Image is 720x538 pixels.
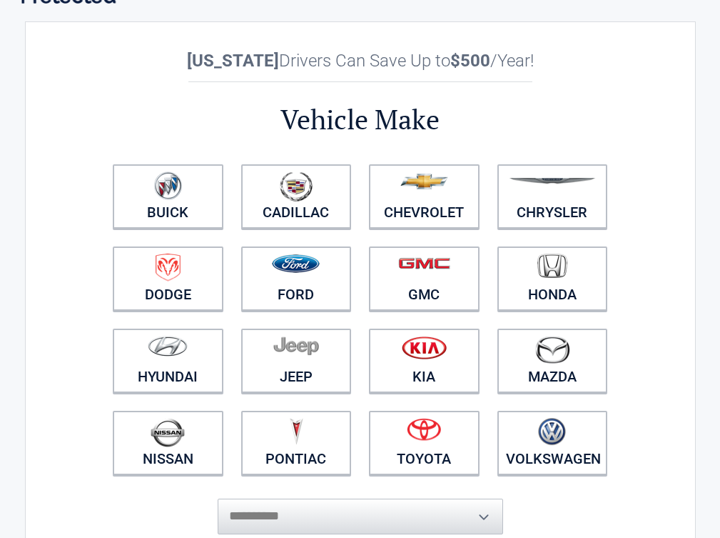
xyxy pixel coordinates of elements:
[537,254,567,279] img: honda
[113,164,223,229] a: Buick
[400,174,448,189] img: chevrolet
[369,164,480,229] a: Chevrolet
[187,51,279,71] b: [US_STATE]
[241,246,352,311] a: Ford
[241,329,352,393] a: Jeep
[497,246,608,311] a: Honda
[398,257,450,269] img: gmc
[151,418,185,447] img: nissan
[534,336,570,364] img: mazda
[369,329,480,393] a: Kia
[289,418,303,445] img: pontiac
[113,329,223,393] a: Hyundai
[104,101,617,138] h2: Vehicle Make
[156,254,181,282] img: dodge
[272,254,320,273] img: ford
[402,336,447,359] img: kia
[369,246,480,311] a: GMC
[497,329,608,393] a: Mazda
[407,418,441,441] img: toyota
[104,51,617,71] h2: Drivers Can Save Up to /Year
[509,178,596,184] img: chrysler
[154,171,182,200] img: buick
[148,336,188,357] img: hyundai
[280,171,313,201] img: cadillac
[113,411,223,475] a: Nissan
[497,164,608,229] a: Chrysler
[241,164,352,229] a: Cadillac
[369,411,480,475] a: Toyota
[450,51,490,71] b: $500
[497,411,608,475] a: Volkswagen
[113,246,223,311] a: Dodge
[241,411,352,475] a: Pontiac
[273,336,319,356] img: jeep
[538,418,566,446] img: volkswagen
